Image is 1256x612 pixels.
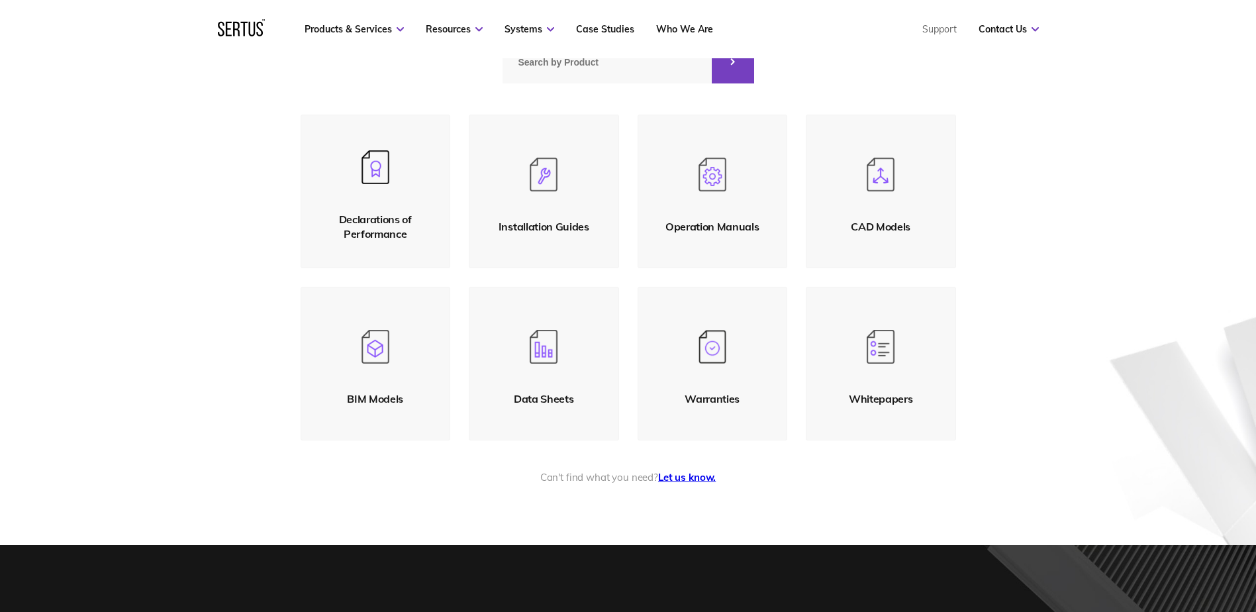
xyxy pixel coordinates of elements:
a: Resources [426,23,483,35]
a: CAD Models [806,115,956,268]
div: Data Sheets [514,391,573,406]
div: Installation Guides [499,219,589,234]
a: Installation Guides [469,115,619,268]
a: BIM Models [301,287,451,440]
div: Whitepapers [849,391,912,406]
a: Data Sheets [469,287,619,440]
a: Systems [505,23,554,35]
a: Declarations of Performance [301,115,451,268]
div: BIM Models [347,391,403,406]
a: Operation Manuals [638,115,788,268]
a: Contact Us [979,23,1039,35]
input: Search by Product [503,41,712,83]
a: Who We Are [656,23,713,35]
div: CAD Models [851,219,910,234]
div: Declarations of Performance [314,212,437,242]
a: Support [922,23,957,35]
div: Operation Manuals [665,219,759,234]
a: Let us know. [658,471,716,484]
div: Warranties [685,391,740,406]
a: Whitepapers [806,287,956,440]
a: Products & Services [305,23,404,35]
iframe: Chat Widget [1190,548,1256,612]
a: Case Studies [576,23,634,35]
a: Warranties [638,287,788,440]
